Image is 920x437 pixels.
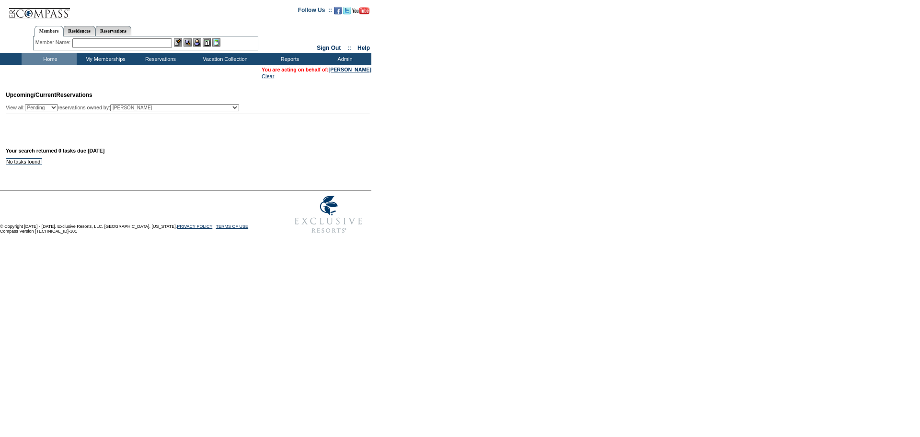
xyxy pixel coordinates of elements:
[203,38,211,47] img: Reservations
[216,224,249,229] a: TERMS OF USE
[6,148,372,158] div: Your search returned 0 tasks due [DATE]
[212,38,220,47] img: b_calculator.gif
[262,67,371,72] span: You are acting on behalf of:
[334,7,342,14] img: Become our fan on Facebook
[317,45,341,51] a: Sign Out
[262,73,274,79] a: Clear
[174,38,182,47] img: b_edit.gif
[343,7,351,14] img: Follow us on Twitter
[316,53,371,65] td: Admin
[77,53,132,65] td: My Memberships
[6,92,92,98] span: Reservations
[352,10,369,15] a: Subscribe to our YouTube Channel
[63,26,95,36] a: Residences
[35,38,72,47] div: Member Name:
[334,10,342,15] a: Become our fan on Facebook
[286,190,371,238] img: Exclusive Resorts
[6,104,243,111] div: View all: reservations owned by:
[177,224,212,229] a: PRIVACY POLICY
[6,158,42,165] td: No tasks found.
[357,45,370,51] a: Help
[6,92,56,98] span: Upcoming/Current
[184,38,192,47] img: View
[261,53,316,65] td: Reports
[347,45,351,51] span: ::
[22,53,77,65] td: Home
[343,10,351,15] a: Follow us on Twitter
[95,26,131,36] a: Reservations
[187,53,261,65] td: Vacation Collection
[298,6,332,17] td: Follow Us ::
[352,7,369,14] img: Subscribe to our YouTube Channel
[132,53,187,65] td: Reservations
[34,26,64,36] a: Members
[193,38,201,47] img: Impersonate
[329,67,371,72] a: [PERSON_NAME]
